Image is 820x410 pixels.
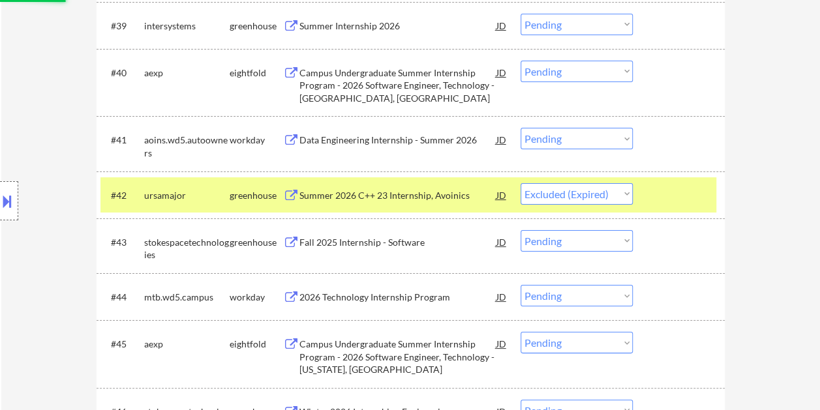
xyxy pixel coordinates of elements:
[299,236,496,249] div: Fall 2025 Internship - Software
[299,338,496,376] div: Campus Undergraduate Summer Internship Program - 2026 Software Engineer, Technology - [US_STATE],...
[144,338,230,351] div: aexp
[495,285,508,308] div: JD
[230,20,283,33] div: greenhouse
[495,230,508,254] div: JD
[230,66,283,80] div: eightfold
[495,332,508,355] div: JD
[111,338,134,351] div: #45
[144,20,230,33] div: intersystems
[299,134,496,147] div: Data Engineering Internship - Summer 2026
[299,291,496,304] div: 2026 Technology Internship Program
[230,189,283,202] div: greenhouse
[495,183,508,207] div: JD
[230,338,283,351] div: eightfold
[495,14,508,37] div: JD
[299,189,496,202] div: Summer 2026 C++ 23 Internship, Avoinics
[230,291,283,304] div: workday
[299,20,496,33] div: Summer Internship 2026
[495,128,508,151] div: JD
[144,66,230,80] div: aexp
[111,66,134,80] div: #40
[111,20,134,33] div: #39
[230,236,283,249] div: greenhouse
[299,66,496,105] div: Campus Undergraduate Summer Internship Program - 2026 Software Engineer, Technology - [GEOGRAPHIC...
[230,134,283,147] div: workday
[495,61,508,84] div: JD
